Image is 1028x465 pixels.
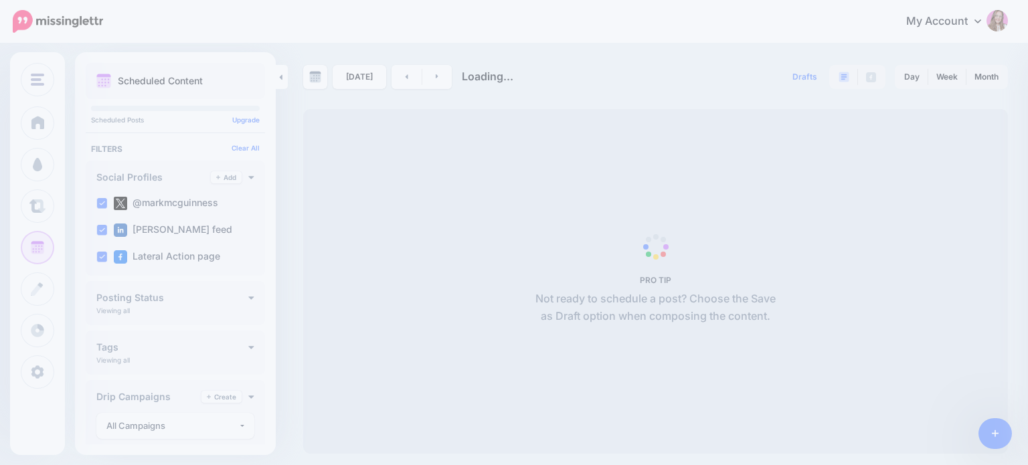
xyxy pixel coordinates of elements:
label: [PERSON_NAME] feed [114,223,232,237]
h4: Drip Campaigns [96,392,201,401]
p: Scheduled Posts [91,116,260,123]
a: Week [928,66,966,88]
p: Viewing all [96,306,130,314]
p: Not ready to schedule a post? Choose the Save as Draft option when composing the content. [530,290,781,325]
span: Loading... [462,70,513,83]
img: paragraph-boxed.png [839,72,849,82]
a: Add [211,171,242,183]
img: linkedin-square.png [114,223,127,237]
a: Month [966,66,1007,88]
a: [DATE] [333,65,386,89]
img: facebook-square.png [114,250,127,264]
img: Missinglettr [13,10,103,33]
a: My Account [893,5,1008,38]
img: calendar-grey-darker.png [309,71,321,83]
a: Clear All [232,144,260,152]
p: Viewing all [96,356,130,364]
label: @markmcguinness [114,197,218,210]
h5: PRO TIP [530,275,781,285]
h4: Tags [96,343,248,352]
a: Drafts [784,65,825,89]
img: twitter-square.png [114,197,127,210]
a: Day [896,66,928,88]
h4: Social Profiles [96,173,211,182]
label: Lateral Action page [114,250,220,264]
img: menu.png [31,74,44,86]
button: All Campaigns [96,413,254,439]
img: facebook-grey-square.png [866,72,876,82]
h4: Posting Status [96,293,248,302]
p: Scheduled Content [118,76,203,86]
span: Drafts [792,73,817,81]
div: All Campaigns [106,418,238,434]
a: Create [201,391,242,403]
h4: Filters [91,144,260,154]
img: calendar.png [96,74,111,88]
a: Upgrade [232,116,260,124]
